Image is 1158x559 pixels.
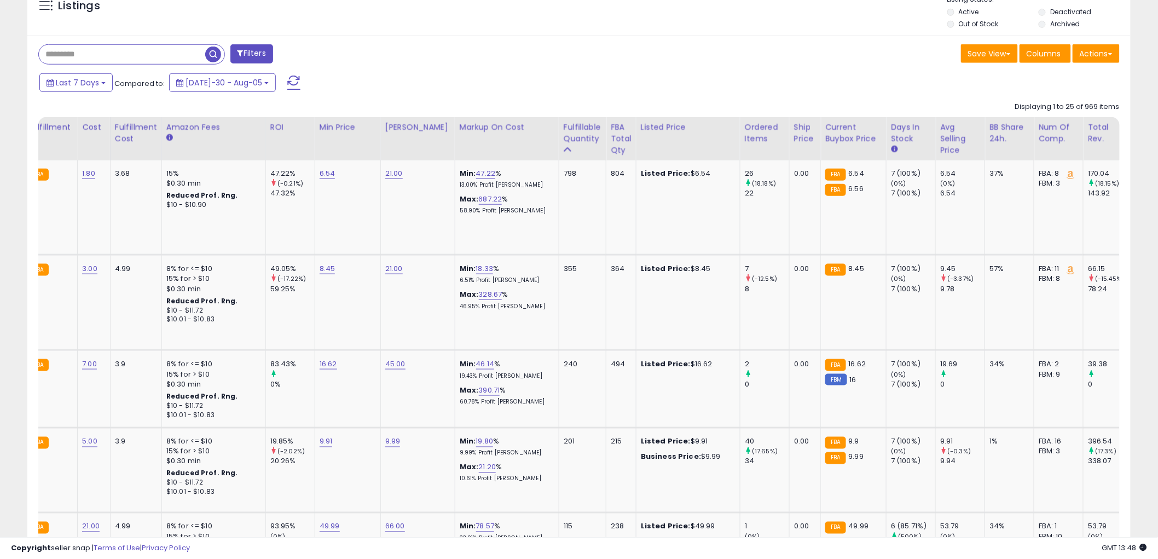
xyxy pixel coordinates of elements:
[460,437,551,457] div: %
[825,374,847,385] small: FBM
[611,122,632,156] div: FBA Total Qty
[1088,457,1132,466] div: 338.07
[1088,379,1132,389] div: 0
[825,437,846,449] small: FBA
[959,19,999,28] label: Out of Stock
[940,188,985,198] div: 6.54
[320,436,333,447] a: 9.91
[891,457,935,466] div: 7 (100%)
[166,488,257,497] div: $10.01 - $10.83
[460,436,476,447] b: Min:
[891,359,935,369] div: 7 (100%)
[460,385,479,395] b: Max:
[166,191,238,200] b: Reduced Prof. Rng.
[56,77,99,88] span: Last 7 Days
[745,359,789,369] div: 2
[476,359,495,370] a: 46.14
[230,44,273,64] button: Filters
[166,359,257,369] div: 8% for <= $10
[82,168,95,179] a: 1.80
[961,44,1018,63] button: Save View
[166,178,257,188] div: $0.30 min
[745,379,789,389] div: 0
[166,264,257,274] div: 8% for <= $10
[476,263,494,274] a: 18.33
[849,183,864,194] span: 6.56
[166,284,257,294] div: $0.30 min
[611,359,628,369] div: 494
[460,398,551,406] p: 60.78% Profit [PERSON_NAME]
[641,522,732,532] div: $49.99
[479,289,502,300] a: 328.67
[1015,102,1120,112] div: Displaying 1 to 25 of 969 items
[460,449,551,457] p: 9.99% Profit [PERSON_NAME]
[850,374,856,385] span: 16
[1095,447,1116,456] small: (17.3%)
[564,264,598,274] div: 355
[752,447,778,456] small: (17.65%)
[460,276,551,284] p: 6.51% Profit [PERSON_NAME]
[611,437,628,447] div: 215
[947,447,971,456] small: (-0.3%)
[11,543,190,554] div: seller snap | |
[745,437,789,447] div: 40
[891,145,898,154] small: Days In Stock.
[1039,359,1075,369] div: FBA: 2
[1039,370,1075,379] div: FBM: 9
[641,359,691,369] b: Listed Price:
[891,522,935,532] div: 6 (85.71%)
[320,122,376,133] div: Min Price
[825,184,846,196] small: FBA
[166,274,257,284] div: 15% for > $10
[476,521,495,532] a: 78.57
[989,437,1026,447] div: 1%
[849,168,865,178] span: 6.54
[270,379,315,389] div: 0%
[641,436,691,447] b: Listed Price:
[320,168,335,179] a: 6.54
[825,452,846,464] small: FBA
[385,436,401,447] a: 9.99
[82,436,97,447] a: 5.00
[947,274,974,283] small: (-3.37%)
[82,521,100,532] a: 21.00
[940,457,985,466] div: 9.94
[1050,19,1080,28] label: Archived
[641,452,732,462] div: $9.99
[891,370,906,379] small: (0%)
[611,264,628,274] div: 364
[28,522,49,534] small: FBA
[989,169,1026,178] div: 37%
[1039,447,1075,457] div: FBM: 3
[385,359,406,370] a: 45.00
[28,437,49,449] small: FBA
[39,73,113,92] button: Last 7 Days
[940,437,985,447] div: 9.91
[115,522,153,532] div: 4.99
[460,207,551,215] p: 58.90% Profit [PERSON_NAME]
[460,303,551,310] p: 46.95% Profit [PERSON_NAME]
[270,457,315,466] div: 20.26%
[891,179,906,188] small: (0%)
[166,200,257,210] div: $10 - $10.90
[849,452,864,462] span: 9.99
[166,315,257,324] div: $10.01 - $10.83
[277,447,305,456] small: (-2.02%)
[28,122,73,133] div: Fulfillment
[1088,522,1132,532] div: 53.79
[270,284,315,294] div: 59.25%
[1039,522,1075,532] div: FBA: 1
[745,188,789,198] div: 22
[891,188,935,198] div: 7 (100%)
[794,437,812,447] div: 0.00
[166,122,261,133] div: Amazon Fees
[460,372,551,380] p: 19.43% Profit [PERSON_NAME]
[611,522,628,532] div: 238
[825,359,846,371] small: FBA
[270,522,315,532] div: 93.95%
[564,522,598,532] div: 115
[794,359,812,369] div: 0.00
[1050,7,1091,16] label: Deactivated
[142,543,190,553] a: Privacy Policy
[825,264,846,276] small: FBA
